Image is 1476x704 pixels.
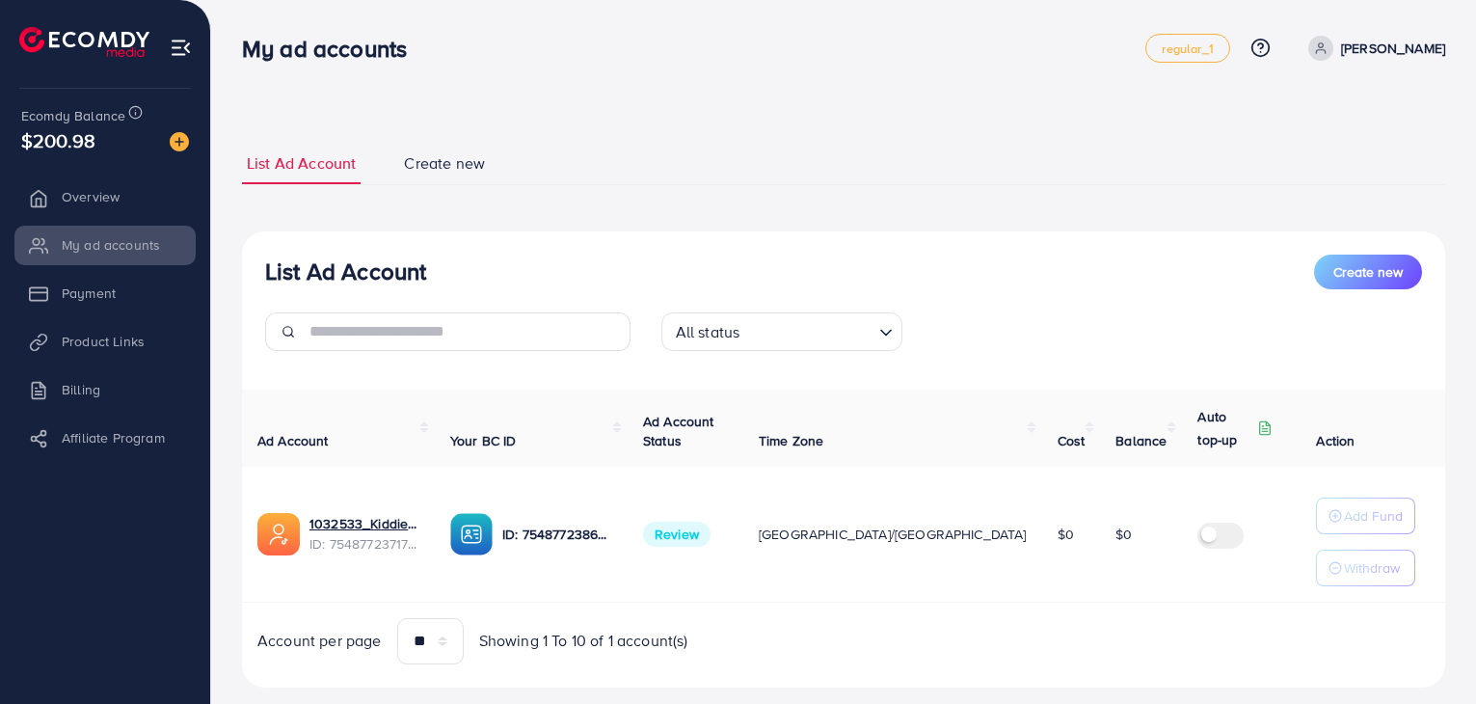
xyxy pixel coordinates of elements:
[1341,37,1445,60] p: [PERSON_NAME]
[257,513,300,555] img: ic-ads-acc.e4c84228.svg
[745,314,871,346] input: Search for option
[1145,34,1229,63] a: regular_1
[1316,550,1415,586] button: Withdraw
[502,523,612,546] p: ID: 7548772386359853072
[21,126,95,154] span: $200.98
[643,412,714,450] span: Ad Account Status
[450,431,517,450] span: Your BC ID
[242,35,422,63] h3: My ad accounts
[309,514,419,554] div: <span class='underline'>1032533_Kiddie Land_1757585604540</span></br>7548772371726041089
[309,514,419,533] a: 1032533_Kiddie Land_1757585604540
[265,257,426,285] h3: List Ad Account
[170,37,192,59] img: menu
[1197,405,1253,451] p: Auto top-up
[1058,431,1086,450] span: Cost
[1162,42,1213,55] span: regular_1
[1301,36,1445,61] a: [PERSON_NAME]
[1115,431,1167,450] span: Balance
[1344,556,1400,580] p: Withdraw
[1316,431,1355,450] span: Action
[404,152,485,175] span: Create new
[661,312,902,351] div: Search for option
[450,513,493,555] img: ic-ba-acc.ded83a64.svg
[170,132,189,151] img: image
[643,522,711,547] span: Review
[21,106,125,125] span: Ecomdy Balance
[1316,498,1415,534] button: Add Fund
[309,534,419,554] span: ID: 7548772371726041089
[759,525,1027,544] span: [GEOGRAPHIC_DATA]/[GEOGRAPHIC_DATA]
[1344,504,1403,528] p: Add Fund
[1333,262,1403,282] span: Create new
[247,152,356,175] span: List Ad Account
[759,431,823,450] span: Time Zone
[1058,525,1074,544] span: $0
[1314,255,1422,289] button: Create new
[257,431,329,450] span: Ad Account
[672,318,744,346] span: All status
[479,630,688,652] span: Showing 1 To 10 of 1 account(s)
[257,630,382,652] span: Account per page
[19,27,149,57] img: logo
[1115,525,1132,544] span: $0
